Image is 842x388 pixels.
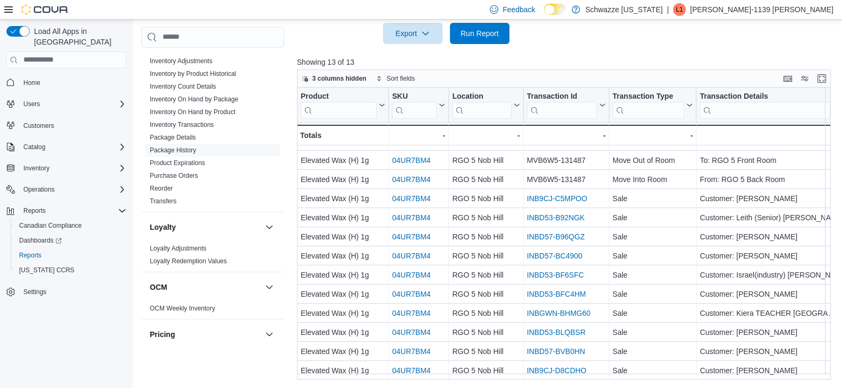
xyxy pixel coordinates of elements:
[300,129,385,142] div: Totals
[527,290,586,298] a: INBD53-BFC4HM
[150,133,196,142] span: Package Details
[613,91,684,118] div: Transaction Type
[450,23,509,44] button: Run Report
[700,364,838,377] div: Customer: [PERSON_NAME]
[19,204,126,217] span: Reports
[150,245,207,252] a: Loyalty Adjustments
[150,222,261,232] button: Loyalty
[21,4,69,15] img: Cova
[150,329,261,340] button: Pricing
[301,230,385,243] div: Elevated Wax (H) 1g
[461,28,499,39] span: Run Report
[392,328,430,337] a: 04UR7BM4
[23,100,40,108] span: Users
[392,309,430,317] a: 04UR7BM4
[301,249,385,262] div: Elevated Wax (H) 1g
[392,156,430,165] a: 04UR7BM4
[700,307,838,320] div: Customer: Kiera TEACHER [GEOGRAPHIC_DATA]
[19,266,74,274] span: [US_STATE] CCRS
[392,91,437,118] div: SKU URL
[387,74,415,83] span: Sort fields
[700,129,838,142] div: -
[19,221,82,230] span: Canadian Compliance
[15,234,126,247] span: Dashboards
[527,232,585,241] a: INBD57-B96QGZ
[301,364,385,377] div: Elevated Wax (H) 1g
[301,91,377,118] div: Product
[19,162,126,175] span: Inventory
[667,3,669,16] p: |
[19,119,58,132] a: Customers
[613,345,693,358] div: Sale
[452,91,511,101] div: Location
[150,197,176,205] span: Transfers
[2,203,131,218] button: Reports
[613,230,693,243] div: Sale
[613,211,693,224] div: Sale
[700,211,838,224] div: Customer: Leith (Senior) [PERSON_NAME]
[150,184,173,193] span: Reorder
[452,326,520,339] div: RGO 5 Nob Hill
[503,4,535,15] span: Feedback
[19,285,126,298] span: Settings
[150,108,235,116] span: Inventory On Hand by Product
[23,288,46,296] span: Settings
[19,141,49,153] button: Catalog
[15,219,86,232] a: Canadian Compliance
[150,305,215,312] a: OCM Weekly Inventory
[301,345,385,358] div: Elevated Wax (H) 1g
[700,91,830,118] div: Transaction Details
[2,284,131,299] button: Settings
[150,57,212,65] span: Inventory Adjustments
[263,281,276,294] button: OCM
[11,218,131,233] button: Canadian Compliance
[19,98,44,110] button: Users
[383,23,443,44] button: Export
[392,91,445,118] button: SKU
[263,328,276,341] button: Pricing
[150,172,198,179] a: Purchase Orders
[452,192,520,205] div: RGO 5 Nob Hill
[527,194,588,203] a: INB9CJ-C5MPOO
[23,185,55,194] span: Operations
[389,23,436,44] span: Export
[527,91,606,118] button: Transaction Id
[150,282,261,292] button: OCM
[452,154,520,167] div: RGO 5 Nob Hill
[372,72,419,85] button: Sort fields
[613,135,693,148] div: PO Receive
[301,288,385,300] div: Elevated Wax (H) 1g
[141,55,284,212] div: Inventory
[452,288,520,300] div: RGO 5 Nob Hill
[150,134,196,141] a: Package Details
[392,366,430,375] a: 04UR7BM4
[452,135,520,148] div: RGO 5 Nob Hill
[452,91,520,118] button: Location
[150,70,236,77] a: Inventory by Product Historical
[19,251,41,260] span: Reports
[527,328,585,337] a: INBD53-BLQBSR
[613,269,693,281] div: Sale
[23,143,45,151] span: Catalog
[527,154,606,167] div: MVB6W5-131487
[700,288,838,300] div: Customer: [PERSON_NAME]
[613,91,693,118] button: Transaction Type
[392,252,430,260] a: 04UR7BM4
[452,345,520,358] div: RGO 5 Nob Hill
[527,347,585,356] a: INBD57-BVB0HN
[613,129,693,142] div: -
[392,91,437,101] div: SKU
[19,183,59,196] button: Operations
[30,26,126,47] span: Load All Apps in [GEOGRAPHIC_DATA]
[150,95,239,104] span: Inventory On Hand by Package
[613,154,693,167] div: Move Out of Room
[527,213,585,222] a: INBD53-B92NGK
[585,3,663,16] p: Schwazze [US_STATE]
[150,82,216,91] span: Inventory Count Details
[150,244,207,253] span: Loyalty Adjustments
[19,204,50,217] button: Reports
[15,234,66,247] a: Dashboards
